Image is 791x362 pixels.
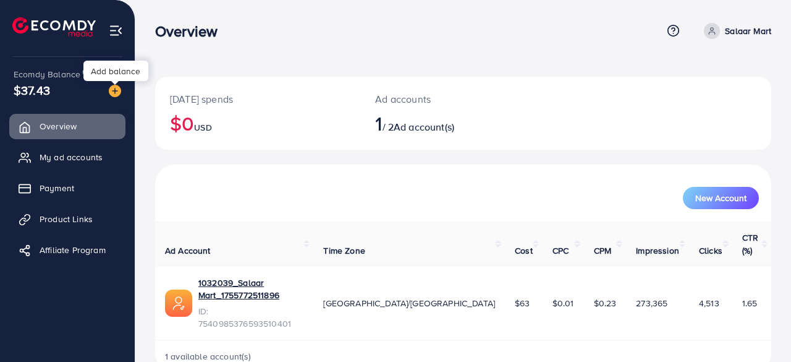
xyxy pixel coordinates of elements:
[375,111,499,135] h2: / 2
[394,120,454,134] span: Ad account(s)
[636,244,679,257] span: Impression
[40,151,103,163] span: My ad accounts
[155,22,227,40] h3: Overview
[594,297,617,309] span: $0.23
[40,244,106,256] span: Affiliate Program
[9,207,125,231] a: Product Links
[165,244,211,257] span: Ad Account
[552,297,574,309] span: $0.01
[552,244,569,257] span: CPC
[742,231,758,256] span: CTR (%)
[14,68,80,80] span: Ecomdy Balance
[198,305,303,330] span: ID: 7540985376593510401
[594,244,611,257] span: CPM
[515,297,530,309] span: $63
[194,121,211,134] span: USD
[375,92,499,106] p: Ad accounts
[40,120,77,132] span: Overview
[738,306,782,353] iframe: Chat
[725,24,771,38] p: Salaar Mart
[695,194,747,202] span: New Account
[170,92,345,106] p: [DATE] spends
[742,297,758,309] span: 1.65
[323,244,365,257] span: Time Zone
[9,145,125,170] a: My ad accounts
[14,81,50,99] span: $37.43
[699,23,771,39] a: Salaar Mart
[109,85,121,97] img: image
[83,61,148,81] div: Add balance
[40,213,93,225] span: Product Links
[109,24,123,38] img: menu
[636,297,667,309] span: 273,365
[9,238,125,262] a: Affiliate Program
[323,297,495,309] span: [GEOGRAPHIC_DATA]/[GEOGRAPHIC_DATA]
[40,182,74,194] span: Payment
[9,176,125,200] a: Payment
[170,111,345,135] h2: $0
[699,297,719,309] span: 4,513
[515,244,533,257] span: Cost
[165,290,192,317] img: ic-ads-acc.e4c84228.svg
[12,17,96,37] img: logo
[198,277,303,302] a: 1032039_Salaar Mart_1755772511896
[375,109,382,137] span: 1
[683,187,759,209] button: New Account
[9,114,125,139] a: Overview
[699,244,722,257] span: Clicks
